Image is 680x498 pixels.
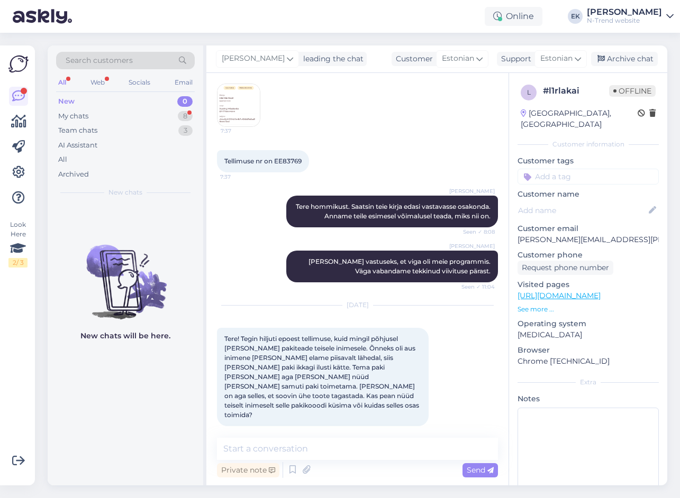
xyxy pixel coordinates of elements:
[442,53,474,64] span: Estonian
[224,335,421,419] span: Tere! Tegin hiljuti epoest tellimuse, kuid mingil põhjusel [PERSON_NAME] pakiteade teisele inimes...
[543,85,609,97] div: # l1rlakai
[178,125,193,136] div: 3
[58,169,89,180] div: Archived
[58,140,97,151] div: AI Assistant
[58,125,97,136] div: Team chats
[518,356,659,367] p: Chrome [TECHNICAL_ID]
[587,8,662,16] div: [PERSON_NAME]
[177,96,193,107] div: 0
[217,300,498,310] div: [DATE]
[540,53,573,64] span: Estonian
[518,261,613,275] div: Request phone number
[518,329,659,340] p: [MEDICAL_DATA]
[518,279,659,290] p: Visited pages
[108,188,142,197] span: New chats
[485,7,542,26] div: Online
[222,53,285,64] span: [PERSON_NAME]
[217,84,260,126] img: Attachment
[518,189,659,200] p: Customer name
[568,9,583,24] div: EK
[224,157,302,165] span: Tellimuse nr on EE83769
[518,140,659,149] div: Customer information
[178,111,193,122] div: 8
[126,76,152,89] div: Socials
[48,226,203,321] img: No chats
[518,345,659,356] p: Browser
[518,234,659,245] p: [PERSON_NAME][EMAIL_ADDRESS][PERSON_NAME][DOMAIN_NAME]
[217,463,279,477] div: Private note
[467,465,494,475] span: Send
[309,257,492,275] span: [PERSON_NAME] vastuseks, et viga oli meie programmis. Väga vabandame tekkinud viivituse pärast.
[8,54,29,74] img: Askly Logo
[56,76,68,89] div: All
[88,76,107,89] div: Web
[220,173,260,181] span: 7:37
[587,16,662,25] div: N-Trend website
[518,250,659,261] p: Customer phone
[521,108,638,130] div: [GEOGRAPHIC_DATA], [GEOGRAPHIC_DATA]
[392,53,433,64] div: Customer
[221,127,260,135] span: 7:37
[518,223,659,234] p: Customer email
[591,52,658,66] div: Archive chat
[449,187,495,195] span: [PERSON_NAME]
[58,96,75,107] div: New
[58,154,67,165] div: All
[587,8,674,25] a: [PERSON_NAME]N-Trend website
[518,205,647,216] input: Add name
[296,202,492,220] span: Tere hommikust. Saatsin teie kirja edasi vastavasse osakonda. Anname teile esimesel võimalusel te...
[173,76,195,89] div: Email
[455,283,495,291] span: Seen ✓ 11:04
[518,377,659,387] div: Extra
[497,53,531,64] div: Support
[518,169,659,185] input: Add a tag
[8,220,28,268] div: Look Here
[299,53,364,64] div: leading the chat
[518,393,659,404] p: Notes
[609,85,656,97] span: Offline
[66,55,133,66] span: Search customers
[518,305,659,314] p: See more ...
[527,88,531,96] span: l
[449,242,495,250] span: [PERSON_NAME]
[80,330,170,342] p: New chats will be here.
[518,318,659,329] p: Operating system
[8,258,28,268] div: 2 / 3
[518,291,601,300] a: [URL][DOMAIN_NAME]
[518,155,659,167] p: Customer tags
[58,111,88,122] div: My chats
[455,228,495,236] span: Seen ✓ 8:08
[220,427,260,435] span: 8:12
